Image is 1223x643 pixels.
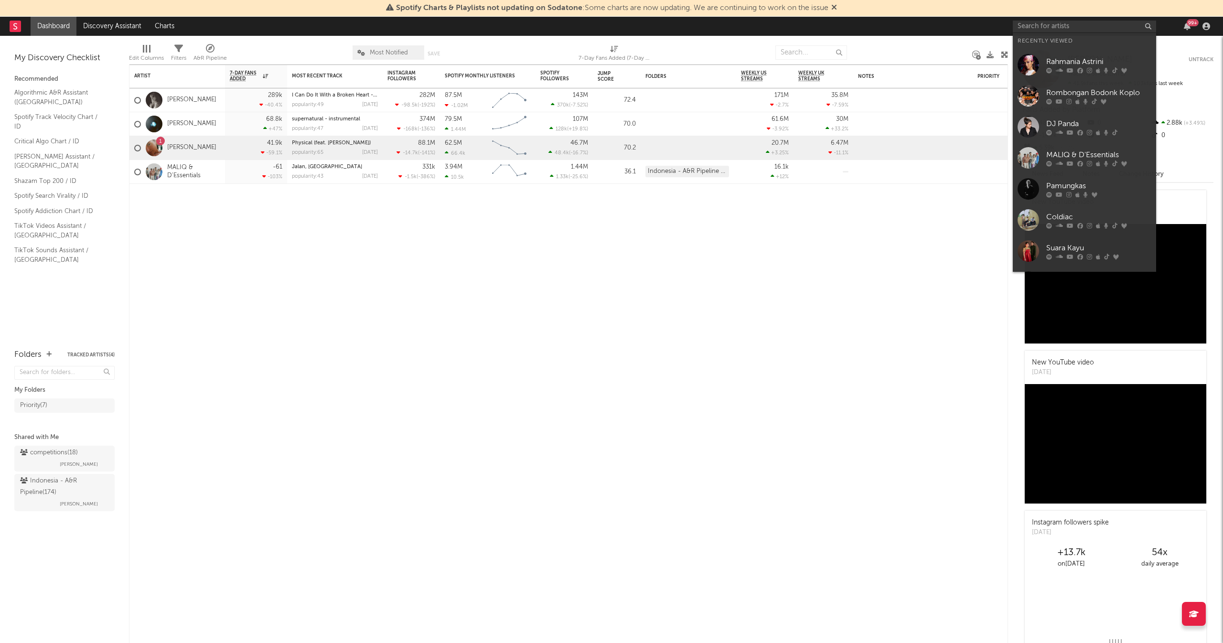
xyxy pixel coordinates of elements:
div: My Folders [14,385,115,396]
div: Edit Columns [129,41,164,68]
div: 1.44M [445,126,466,132]
svg: Chart title [488,88,531,112]
a: Rahmania Astrini [1013,49,1156,80]
div: 46.7M [570,140,588,146]
a: TikTok Videos Assistant / [GEOGRAPHIC_DATA] [14,221,105,240]
a: Priority(7) [14,398,115,413]
div: 331k [422,164,435,170]
div: +13.7k [1027,547,1116,558]
div: -3.92 % [767,126,789,132]
div: +12 % [771,173,789,180]
a: Algorithmic A&R Assistant ([GEOGRAPHIC_DATA]) [14,87,105,107]
a: Spotify Track Velocity Chart / ID [14,112,105,131]
span: Most Notified [370,50,408,56]
div: 171M [774,92,789,98]
div: on [DATE] [1027,558,1116,570]
span: +19.8 % [569,127,587,132]
div: [DATE] [1032,528,1109,537]
a: The Lantis [1013,267,1156,298]
div: DJ Panda [1046,118,1151,129]
div: ( ) [398,173,435,180]
a: Charts [148,17,181,36]
svg: Chart title [488,160,531,184]
div: popularity: 49 [292,102,324,107]
div: 41.9k [267,140,282,146]
div: popularity: 43 [292,174,323,179]
div: 374M [419,116,435,122]
div: 10.5k [445,174,464,180]
div: Spotify Monthly Listeners [445,73,516,79]
div: 68.8k [266,116,282,122]
div: 1.44M [571,164,588,170]
span: -25.6 % [570,174,587,180]
div: Notes [858,74,954,79]
span: Dismiss [831,4,837,12]
div: Physical (feat. Troye Sivan) [292,140,378,146]
div: -103 % [262,173,282,180]
span: -386 % [418,174,434,180]
a: Suara Kayu [1013,236,1156,267]
a: MALIQ & D'Essentials [167,164,220,180]
span: -141 % [419,150,434,156]
a: I Can Do It With a Broken Heart - [PERSON_NAME] Remix [292,93,433,98]
div: A&R Pipeline [193,41,227,68]
div: +3.25 % [766,150,789,156]
div: [DATE] [362,126,378,131]
a: MALIQ & D'Essentials [1013,142,1156,173]
span: 7-Day Fans Added [230,70,260,82]
div: 70.0 [598,118,636,130]
div: A&R Pipeline [193,53,227,64]
div: Suara Kayu [1046,242,1151,254]
div: Rahmania Astrini [1046,56,1151,67]
div: -11.1 % [828,150,848,156]
a: Indonesia - A&R Pipeline(174)[PERSON_NAME] [14,474,115,511]
div: -7.59 % [826,102,848,108]
button: Save [428,51,440,56]
div: My Discovery Checklist [14,53,115,64]
div: -59.1 % [261,150,282,156]
div: 20.7M [772,140,789,146]
span: -98.5k [401,103,418,108]
div: Priority [977,74,1016,79]
div: 16.1k [774,164,789,170]
div: Instagram followers spike [1032,518,1109,528]
span: Weekly US Streams [741,70,774,82]
div: [DATE] [1032,368,1094,377]
span: [PERSON_NAME] [60,498,98,510]
span: -16.7 % [570,150,587,156]
a: supernatural - instrumental [292,117,360,122]
div: Jump Score [598,71,622,82]
a: Rombongan Bodonk Koplo [1013,80,1156,111]
div: popularity: 47 [292,126,323,131]
div: 0 [1150,129,1213,142]
div: -2.7 % [770,102,789,108]
button: Untrack [1189,55,1213,64]
div: 61.6M [772,116,789,122]
div: New YouTube video [1032,358,1094,368]
div: 36.1 [598,166,636,178]
span: : Some charts are now updating. We are continuing to work on the issue [396,4,828,12]
span: 1.33k [556,174,569,180]
div: 2.88k [1150,117,1213,129]
a: Physical (feat. [PERSON_NAME]) [292,140,371,146]
div: Coldiac [1046,211,1151,223]
div: Indonesia - A&R Pipeline (174) [645,166,729,177]
div: Spotify Followers [540,70,574,82]
div: I Can Do It With a Broken Heart - Dombresky Remix [292,93,378,98]
span: 370k [557,103,569,108]
input: Search for folders... [14,366,115,380]
svg: Chart title [488,112,531,136]
a: Shazam Top 200 / ID [14,176,105,186]
a: Spotify Search Virality / ID [14,191,105,201]
a: DJ Panda [1013,111,1156,142]
div: +47 % [263,126,282,132]
div: Most Recent Track [292,73,364,79]
svg: Chart title [488,136,531,160]
div: 3.94M [445,164,462,170]
div: 35.8M [831,92,848,98]
span: -168k [403,127,418,132]
div: 282M [419,92,435,98]
div: Filters [171,53,186,64]
div: ( ) [397,126,435,132]
div: Folders [645,74,717,79]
